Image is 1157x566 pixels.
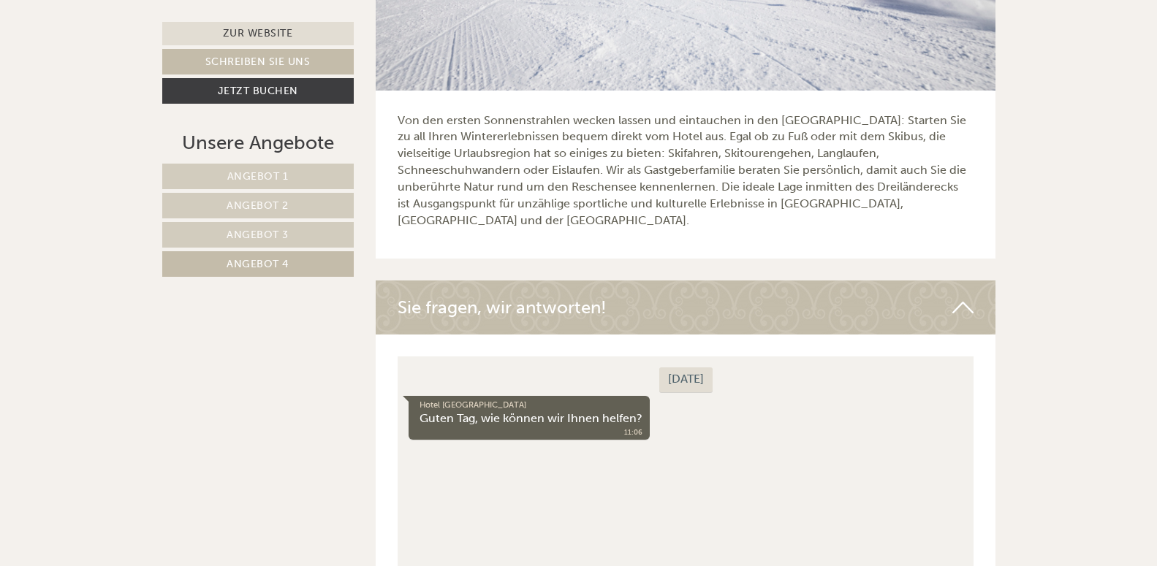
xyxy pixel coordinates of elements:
[22,42,245,54] div: Hotel [GEOGRAPHIC_DATA]
[227,258,289,270] span: Angebot 4
[162,49,354,74] a: Schreiben Sie uns
[11,39,252,84] div: Guten Tag, wie können wir Ihnen helfen?
[262,11,315,36] div: [DATE]
[398,112,974,229] p: Von den ersten Sonnenstrahlen wecken lassen und eintauchen in den [GEOGRAPHIC_DATA]: Starten Sie ...
[376,280,995,334] div: Sie fragen, wir antworten!
[162,78,354,104] a: Jetzt buchen
[22,71,245,81] small: 11:06
[227,229,289,241] span: Angebot 3
[162,129,354,156] div: Unsere Angebote
[488,385,576,410] button: Senden
[227,199,289,212] span: Angebot 2
[227,170,289,183] span: Angebot 1
[162,22,354,45] a: Zur Website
